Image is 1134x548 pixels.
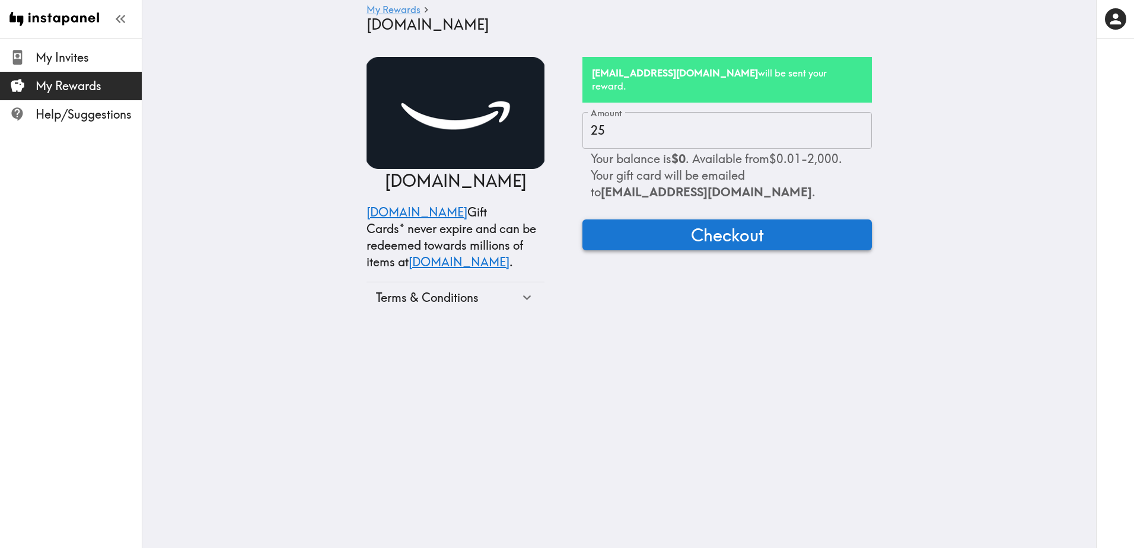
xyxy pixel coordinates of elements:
div: Terms & Conditions [376,289,519,306]
p: Gift Cards* never expire and can be redeemed towards millions of items at . [367,204,544,270]
span: Help/Suggestions [36,106,142,123]
span: My Rewards [36,78,142,94]
span: My Invites [36,49,142,66]
span: Checkout [691,223,764,247]
a: My Rewards [367,5,421,16]
label: Amount [591,107,622,120]
h6: will be sent your reward. [592,66,862,93]
a: [DOMAIN_NAME] [367,205,467,219]
button: Checkout [582,219,872,250]
p: [DOMAIN_NAME] [385,169,527,192]
div: Terms & Conditions [367,282,544,313]
h4: [DOMAIN_NAME] [367,16,862,33]
a: [DOMAIN_NAME] [409,254,509,269]
img: Amazon.com [367,57,544,169]
b: [EMAIL_ADDRESS][DOMAIN_NAME] [592,67,758,79]
span: Your balance is . Available from $0.01 - 2,000 . Your gift card will be emailed to . [591,151,842,199]
b: $0 [671,151,686,166]
span: [EMAIL_ADDRESS][DOMAIN_NAME] [601,184,812,199]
